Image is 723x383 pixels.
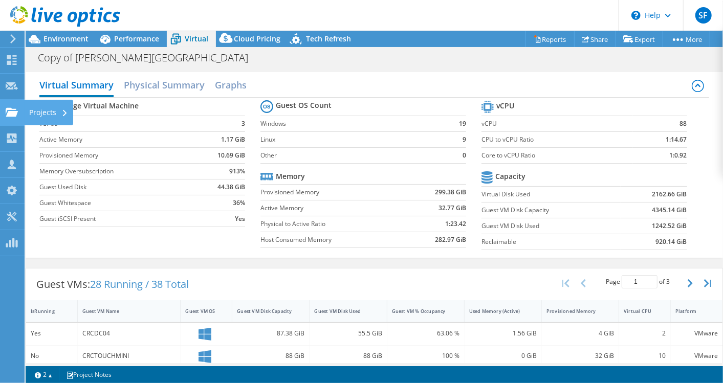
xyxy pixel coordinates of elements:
div: Virtual CPU [624,308,653,314]
label: Linux [260,134,447,145]
svg: \n [631,11,641,20]
label: Guest Whitespace [39,198,200,208]
span: Tech Refresh [306,34,351,43]
label: Guest VM Disk Capacity [481,205,621,215]
label: Other [260,150,447,161]
span: Page of [606,275,670,288]
div: CRCDC04 [82,328,176,339]
b: 2162.66 GiB [652,189,687,199]
div: 88 GiB [314,350,382,362]
b: 4345.14 GiB [652,205,687,215]
div: 1.56 GiB [469,328,537,339]
label: Provisioned Memory [260,187,406,197]
b: 299.38 GiB [435,187,466,197]
b: 9 [463,134,466,145]
div: Guest VM Disk Capacity [237,308,292,314]
a: 2 [28,368,59,381]
div: Platform [675,308,706,314]
b: 1.17 GiB [221,134,245,145]
b: 32.77 GiB [439,203,466,213]
div: 32 GiB [546,350,614,362]
div: Guest VM % Occupancy [392,308,447,314]
b: 1:14.67 [666,134,687,145]
a: Reports [525,31,575,47]
div: IsRunning [31,308,60,314]
h1: Copy of [PERSON_NAME][GEOGRAPHIC_DATA] [33,52,264,63]
span: Cloud Pricing [234,34,280,43]
h2: Physical Summary [124,75,205,95]
div: CRCTOUCHMINI [82,350,176,362]
a: More [663,31,710,47]
label: Guest VM Disk Used [481,221,621,231]
div: Yes [31,328,73,339]
b: 0 [463,150,466,161]
a: Export [616,31,663,47]
div: 0 GiB [469,350,537,362]
div: 4 GiB [546,328,614,339]
b: 1:23.42 [445,219,466,229]
span: Virtual [185,34,208,43]
label: CPU to vCPU Ratio [481,134,633,145]
h2: Virtual Summary [39,75,114,97]
b: Yes [235,214,245,224]
label: Virtual Disk Used [481,189,621,199]
label: Guest Used Disk [39,182,200,192]
label: Core to vCPU Ratio [481,150,633,161]
b: Memory [276,171,305,182]
div: Guest VM Name [82,308,164,314]
label: Memory Oversubscription [39,166,200,176]
div: Guest VMs: [26,268,199,300]
span: 28 Running / 38 Total [90,277,189,291]
div: VMware [675,350,718,362]
label: vCPU [481,119,633,129]
b: 44.38 GiB [217,182,245,192]
b: 3 [242,119,245,129]
div: 100 % [392,350,459,362]
b: Average Virtual Machine [54,101,139,111]
label: Reclaimable [481,237,621,247]
label: Provisioned Memory [39,150,200,161]
div: Guest VM OS [185,308,215,314]
div: VMware [675,328,718,339]
div: 88 GiB [237,350,304,362]
span: SF [695,7,712,24]
div: 63.06 % [392,328,459,339]
span: Environment [43,34,89,43]
div: Used Memory (Active) [469,308,524,314]
div: Guest VM Disk Used [314,308,369,314]
label: Active Memory [260,203,406,213]
span: Performance [114,34,159,43]
div: No [31,350,73,362]
a: Project Notes [59,368,119,381]
h2: Graphs [215,75,247,95]
a: Share [574,31,616,47]
div: 87.38 GiB [237,328,304,339]
b: 1:0.92 [670,150,687,161]
div: 55.5 GiB [314,328,382,339]
b: 913% [229,166,245,176]
b: Guest OS Count [276,100,332,110]
div: Projects [24,100,73,125]
div: 10 [624,350,666,362]
input: jump to page [622,275,658,288]
div: 2 [624,328,666,339]
b: 920.14 GiB [656,237,687,247]
b: 10.69 GiB [217,150,245,161]
label: vCPUs [39,119,200,129]
b: 282.97 GiB [435,235,466,245]
label: Host Consumed Memory [260,235,406,245]
label: Active Memory [39,134,200,145]
div: Provisioned Memory [546,308,602,314]
b: Capacity [495,171,525,182]
b: 19 [459,119,466,129]
b: 36% [233,198,245,208]
span: 3 [666,277,670,286]
label: Windows [260,119,447,129]
label: Guest iSCSI Present [39,214,200,224]
b: 88 [680,119,687,129]
b: vCPU [496,101,514,111]
label: Physical to Active Ratio [260,219,406,229]
b: 1242.52 GiB [652,221,687,231]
